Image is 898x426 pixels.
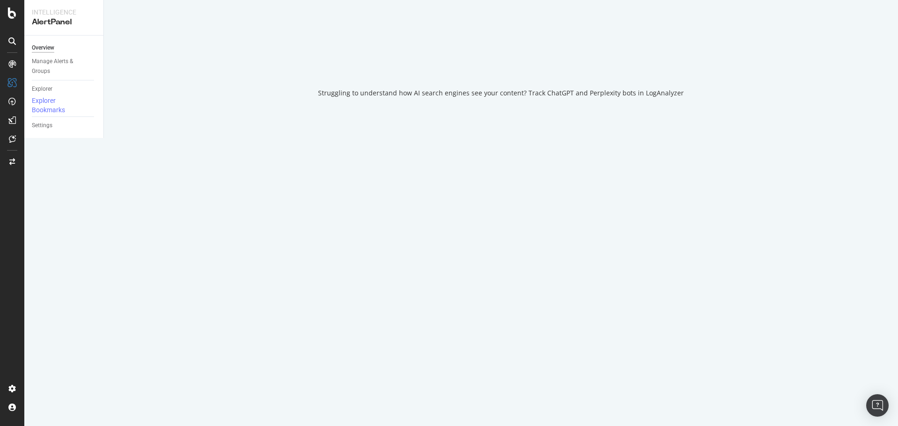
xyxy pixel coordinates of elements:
[32,121,52,130] div: Settings
[32,84,97,94] a: Explorer
[318,88,684,98] div: Struggling to understand how AI search engines see your content? Track ChatGPT and Perplexity bot...
[32,96,97,115] a: Explorer Bookmarks
[32,7,96,17] div: Intelligence
[32,43,97,53] a: Overview
[32,43,54,53] div: Overview
[32,84,52,94] div: Explorer
[32,121,97,130] a: Settings
[467,40,535,73] div: animation
[32,17,96,28] div: AlertPanel
[32,57,88,76] div: Manage Alerts & Groups
[866,394,889,417] div: Open Intercom Messenger
[32,57,97,76] a: Manage Alerts & Groups
[32,96,88,115] div: Explorer Bookmarks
